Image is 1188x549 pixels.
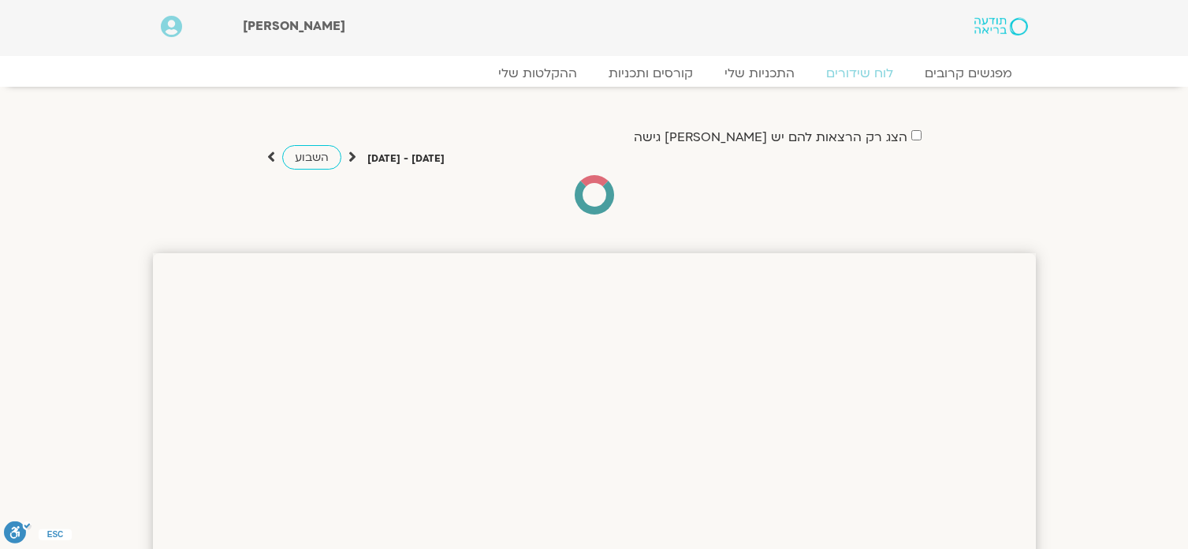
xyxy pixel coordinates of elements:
a: קורסים ותכניות [593,65,709,81]
nav: Menu [161,65,1028,81]
span: השבוע [295,150,329,165]
a: התכניות שלי [709,65,810,81]
a: ההקלטות שלי [482,65,593,81]
a: השבוע [282,145,341,170]
p: [DATE] - [DATE] [367,151,445,167]
a: לוח שידורים [810,65,909,81]
span: [PERSON_NAME] [243,17,345,35]
a: מפגשים קרובים [909,65,1028,81]
label: הצג רק הרצאות להם יש [PERSON_NAME] גישה [634,130,907,144]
